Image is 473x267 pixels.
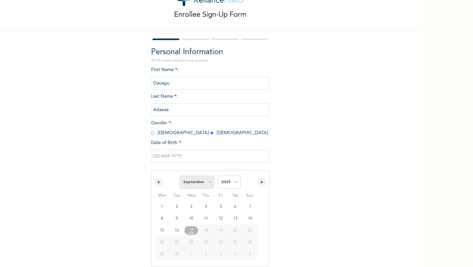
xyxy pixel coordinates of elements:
[189,225,193,236] span: 17
[190,201,192,213] span: 3
[205,201,207,213] span: 4
[219,236,223,248] span: 26
[161,213,163,225] span: 8
[220,201,222,213] span: 5
[248,225,252,236] span: 21
[175,236,179,248] span: 23
[169,236,184,248] button: 23
[199,190,214,201] span: Thu
[176,213,178,225] span: 9
[175,225,179,236] span: 16
[151,77,269,90] input: Enter your first name
[184,213,199,225] button: 10
[184,236,199,248] button: 24
[160,225,164,236] span: 15
[155,201,169,213] button: 1
[184,225,199,236] button: 17
[228,213,243,225] button: 13
[151,150,269,163] input: DD-MM-YYYY
[155,190,169,201] span: Mon
[151,46,269,58] h2: Personal Information
[233,213,237,225] span: 13
[199,236,214,248] button: 25
[228,225,243,236] button: 20
[228,236,243,248] button: 27
[169,248,184,260] button: 30
[228,201,243,213] button: 6
[189,213,193,225] span: 10
[151,139,182,146] span: Date of Birth :
[213,236,228,248] button: 26
[161,201,163,213] span: 1
[160,236,164,248] span: 22
[213,190,228,201] span: Fri
[199,225,214,236] button: 18
[242,213,257,225] button: 14
[234,201,236,213] span: 6
[169,190,184,201] span: Tue
[155,248,169,260] button: 29
[248,213,252,225] span: 14
[242,225,257,236] button: 21
[174,10,247,20] p: Enrollee Sign-Up Form
[228,190,243,201] span: Sat
[213,225,228,236] button: 19
[176,201,178,213] span: 2
[151,94,269,112] span: Last Name :
[242,201,257,213] button: 7
[169,201,184,213] button: 2
[242,190,257,201] span: Sun
[204,225,208,236] span: 18
[189,236,193,248] span: 24
[169,225,184,236] button: 16
[160,248,164,260] span: 29
[155,213,169,225] button: 8
[151,103,269,116] input: Enter your last name
[151,58,269,63] p: NOTE: Fields marked (*) are required
[184,201,199,213] button: 3
[169,213,184,225] button: 9
[233,236,237,248] span: 27
[175,248,179,260] span: 30
[248,236,252,248] span: 28
[242,236,257,248] button: 28
[184,190,199,201] span: Wed
[219,213,223,225] span: 12
[151,121,268,135] span: Gender : [DEMOGRAPHIC_DATA] [DEMOGRAPHIC_DATA]
[213,201,228,213] button: 5
[213,213,228,225] button: 12
[155,225,169,236] button: 15
[219,225,223,236] span: 19
[233,225,237,236] span: 20
[155,236,169,248] button: 22
[199,201,214,213] button: 4
[151,67,269,85] span: First Name :
[204,236,208,248] span: 25
[249,201,251,213] span: 7
[199,213,214,225] button: 11
[204,213,208,225] span: 11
